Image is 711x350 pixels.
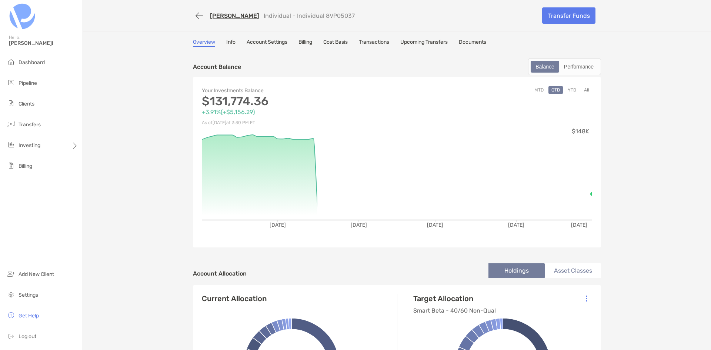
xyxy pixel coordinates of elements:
[19,271,54,277] span: Add New Client
[19,59,45,66] span: Dashboard
[9,3,36,30] img: Zoe Logo
[19,121,41,128] span: Transfers
[19,142,40,149] span: Investing
[210,12,259,19] a: [PERSON_NAME]
[7,269,16,278] img: add_new_client icon
[202,118,397,127] p: As of [DATE] at 3:30 PM ET
[581,86,592,94] button: All
[264,12,355,19] p: Individual - Individual 8VP05037
[19,80,37,86] span: Pipeline
[7,161,16,170] img: billing icon
[7,311,16,320] img: get-help icon
[542,7,595,24] a: Transfer Funds
[202,107,397,117] p: +3.91% ( +$5,156.29 )
[571,222,587,228] tspan: [DATE]
[560,61,598,72] div: Performance
[548,86,563,94] button: QTD
[531,86,547,94] button: MTD
[7,99,16,108] img: clients icon
[298,39,312,47] a: Billing
[7,140,16,149] img: investing icon
[270,222,286,228] tspan: [DATE]
[226,39,236,47] a: Info
[488,263,545,278] li: Holdings
[19,333,36,340] span: Log out
[19,163,32,169] span: Billing
[202,86,397,95] p: Your Investments Balance
[459,39,486,47] a: Documents
[413,306,496,315] p: Smart Beta - 40/60 Non-Qual
[413,294,496,303] h4: Target Allocation
[9,40,78,46] span: [PERSON_NAME]!
[19,292,38,298] span: Settings
[7,290,16,299] img: settings icon
[572,128,589,135] tspan: $148K
[193,62,241,71] p: Account Balance
[586,295,587,302] img: Icon List Menu
[193,270,247,277] h4: Account Allocation
[323,39,348,47] a: Cost Basis
[359,39,389,47] a: Transactions
[7,331,16,340] img: logout icon
[7,78,16,87] img: pipeline icon
[528,58,601,75] div: segmented control
[531,61,558,72] div: Balance
[19,101,34,107] span: Clients
[508,222,524,228] tspan: [DATE]
[202,97,397,106] p: $131,774.36
[7,57,16,66] img: dashboard icon
[193,39,215,47] a: Overview
[565,86,579,94] button: YTD
[19,313,39,319] span: Get Help
[545,263,601,278] li: Asset Classes
[351,222,367,228] tspan: [DATE]
[247,39,287,47] a: Account Settings
[427,222,443,228] tspan: [DATE]
[202,294,267,303] h4: Current Allocation
[7,120,16,129] img: transfers icon
[400,39,448,47] a: Upcoming Transfers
